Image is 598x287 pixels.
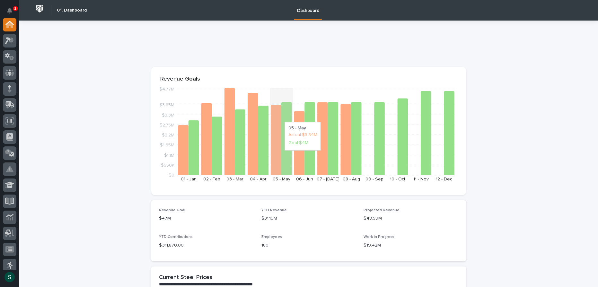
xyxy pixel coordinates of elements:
div: Notifications1 [8,8,16,18]
text: 11 - Nov [413,177,429,181]
text: 04 - Apr [250,177,267,181]
button: Notifications [3,4,16,17]
tspan: $3.85M [159,103,174,108]
text: 09 - Sep [365,177,383,181]
p: 1 [14,6,16,11]
tspan: $1.65M [160,143,174,148]
h2: 01. Dashboard [57,8,87,13]
text: 05 - May [273,177,290,181]
tspan: $0 [169,173,174,178]
text: 01 - Jan [181,177,197,181]
tspan: $2.2M [162,133,174,137]
span: Employees [261,235,282,239]
tspan: $2.75M [160,123,174,127]
p: $31.19M [261,215,356,222]
tspan: $3.3M [162,113,174,117]
text: 02 - Feb [203,177,220,181]
text: 03 - Mar [226,177,243,181]
text: 07 - [DATE] [317,177,339,181]
img: Workspace Logo [34,3,46,15]
p: $ 311,870.00 [159,242,254,249]
span: YTD Contributions [159,235,193,239]
text: 10 - Oct [390,177,405,181]
p: Revenue Goals [160,76,457,83]
p: $19.42M [364,242,458,249]
p: $47M [159,215,254,222]
span: Revenue Goal [159,208,185,212]
button: users-avatar [3,270,16,284]
tspan: $550K [161,163,174,168]
span: Work in Progress [364,235,394,239]
span: Projected Revenue [364,208,400,212]
h2: Current Steel Prices [159,274,212,281]
tspan: $1.1M [164,153,174,158]
text: 08 - Aug [343,177,360,181]
tspan: $4.77M [159,87,174,92]
text: 12 - Dec [436,177,452,181]
p: $48.59M [364,215,458,222]
p: 180 [261,242,356,249]
span: YTD Revenue [261,208,287,212]
text: 06 - Jun [296,177,313,181]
